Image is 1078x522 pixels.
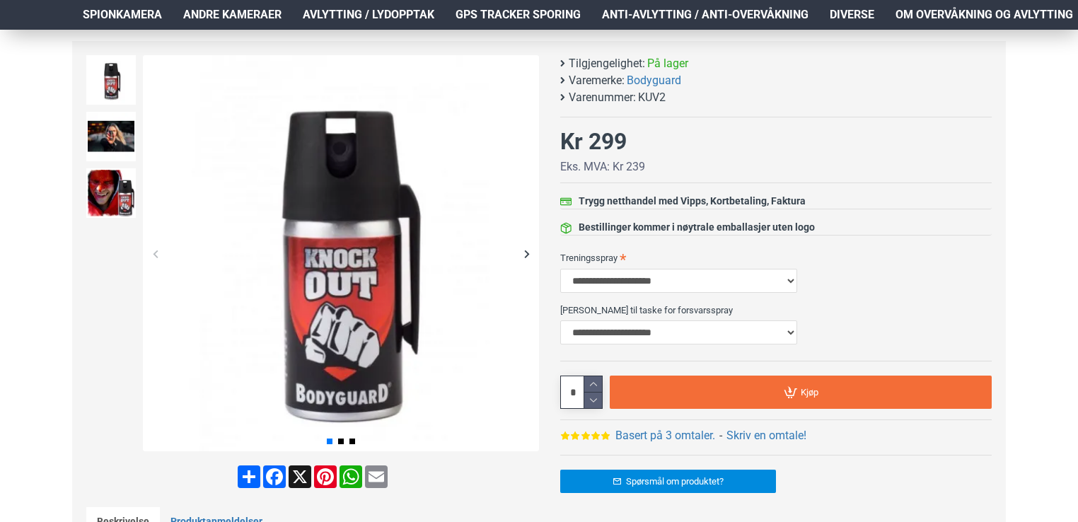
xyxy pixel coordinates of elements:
[560,298,992,321] label: [PERSON_NAME] til taske for forsvarsspray
[514,241,539,266] div: Next slide
[627,72,681,89] a: Bodyguard
[560,124,627,158] div: Kr 299
[364,465,389,488] a: Email
[801,388,818,397] span: Kjøp
[143,55,539,451] img: Forsvarsspray - Lovlig Pepperspray - SpyGadgets.no
[86,168,136,218] img: Forsvarsspray - Lovlig Pepperspray - SpyGadgets.no
[726,427,806,444] a: Skriv en omtale!
[327,439,332,444] span: Go to slide 1
[579,220,815,235] div: Bestillinger kommer i nøytrale emballasjer uten logo
[236,465,262,488] a: Share
[183,6,282,23] span: Andre kameraer
[569,55,645,72] b: Tilgjengelighet:
[83,6,162,23] span: Spionkamera
[560,470,776,493] a: Spørsmål om produktet?
[143,241,168,266] div: Previous slide
[313,465,338,488] a: Pinterest
[579,194,806,209] div: Trygg netthandel med Vipps, Kortbetaling, Faktura
[560,246,992,269] label: Treningsspray
[719,429,722,442] b: -
[569,72,625,89] b: Varemerke:
[456,6,581,23] span: GPS Tracker Sporing
[86,112,136,161] img: Forsvarsspray - Lovlig Pepperspray - SpyGadgets.no
[349,439,355,444] span: Go to slide 3
[615,427,715,444] a: Basert på 3 omtaler.
[569,89,636,106] b: Varenummer:
[830,6,874,23] span: Diverse
[262,465,287,488] a: Facebook
[638,89,666,106] span: KUV2
[647,55,688,72] span: På lager
[602,6,808,23] span: Anti-avlytting / Anti-overvåkning
[338,465,364,488] a: WhatsApp
[896,6,1073,23] span: Om overvåkning og avlytting
[338,439,344,444] span: Go to slide 2
[303,6,434,23] span: Avlytting / Lydopptak
[287,465,313,488] a: X
[86,55,136,105] img: Forsvarsspray - Lovlig Pepperspray - SpyGadgets.no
